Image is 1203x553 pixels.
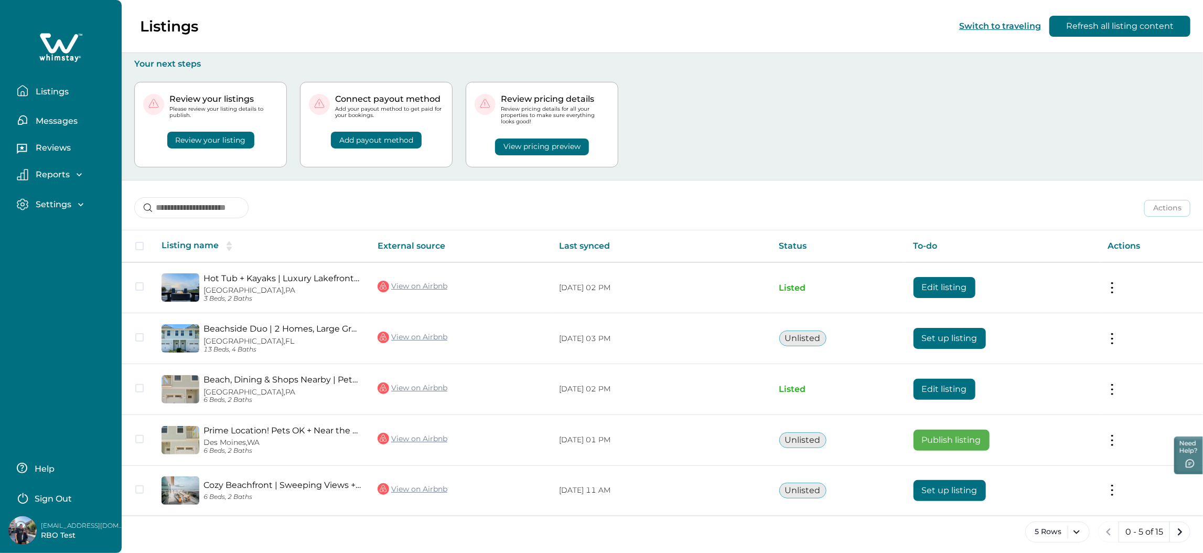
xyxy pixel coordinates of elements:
[33,116,78,126] p: Messages
[41,520,125,531] p: [EMAIL_ADDRESS][DOMAIN_NAME]
[17,139,113,160] button: Reviews
[501,94,609,104] p: Review pricing details
[169,94,278,104] p: Review your listings
[203,396,361,404] p: 6 Beds, 2 Baths
[33,143,71,153] p: Reviews
[1049,16,1190,37] button: Refresh all listing content
[140,17,198,35] p: Listings
[501,106,609,125] p: Review pricing details for all your properties to make sure everything looks good!
[914,430,990,451] button: Publish listing
[134,59,1190,69] p: Your next steps
[914,480,986,501] button: Set up listing
[779,384,897,395] p: Listed
[1144,200,1190,217] button: Actions
[162,476,199,505] img: propertyImage_Cozy Beachfront | Sweeping Views + Hammocks
[203,447,361,455] p: 6 Beds, 2 Baths
[914,328,986,349] button: Set up listing
[771,230,905,262] th: Status
[35,494,72,504] p: Sign Out
[203,438,361,447] p: Des Moines, WA
[8,516,37,545] img: Whimstay Host
[203,480,361,490] a: Cozy Beachfront | Sweeping Views + Hammocks
[378,482,447,496] a: View on Airbnb
[162,273,199,302] img: propertyImage_Hot Tub + Kayaks | Luxury Lakefront Escape
[779,283,897,293] p: Listed
[1169,522,1190,543] button: next page
[495,139,589,155] button: View pricing preview
[378,280,447,293] a: View on Airbnb
[203,273,361,283] a: Hot Tub + Kayaks | Luxury Lakefront Escape
[559,283,762,293] p: [DATE] 02 PM
[369,230,551,262] th: External source
[203,493,361,501] p: 6 Beds, 2 Baths
[779,483,826,498] button: Unlisted
[378,432,447,445] a: View on Airbnb
[162,426,199,454] img: propertyImage_Prime Location! Pets OK + Near the Beach
[1100,230,1203,262] th: Actions
[779,331,826,346] button: Unlisted
[779,432,826,448] button: Unlisted
[162,324,199,353] img: propertyImage_Beachside Duo | 2 Homes, Large Groups, Pets OK!
[203,388,361,397] p: [GEOGRAPHIC_DATA], PA
[1119,522,1170,543] button: 0 - 5 of 15
[1125,527,1163,537] p: 0 - 5 of 15
[551,230,771,262] th: Last synced
[378,331,447,344] a: View on Airbnb
[162,375,199,403] img: propertyImage_Beach, Dining & Shops Nearby | Pets OK
[33,169,70,180] p: Reports
[203,295,361,303] p: 3 Beds, 2 Baths
[203,346,361,354] p: 13 Beds, 4 Baths
[219,241,240,251] button: sorting
[559,334,762,344] p: [DATE] 03 PM
[335,94,444,104] p: Connect payout method
[167,132,254,148] button: Review your listing
[17,80,113,101] button: Listings
[17,458,110,478] button: Help
[17,110,113,131] button: Messages
[559,485,762,496] p: [DATE] 11 AM
[153,230,369,262] th: Listing name
[1098,522,1119,543] button: previous page
[203,426,361,435] a: Prime Location! Pets OK + Near the Beach
[559,384,762,395] p: [DATE] 02 PM
[33,87,69,97] p: Listings
[203,375,361,385] a: Beach, Dining & Shops Nearby | Pets OK
[33,199,71,210] p: Settings
[17,169,113,180] button: Reports
[559,435,762,445] p: [DATE] 01 PM
[914,379,975,400] button: Edit listing
[17,487,110,508] button: Sign Out
[959,21,1041,31] button: Switch to traveling
[914,277,975,298] button: Edit listing
[17,198,113,210] button: Settings
[203,286,361,295] p: [GEOGRAPHIC_DATA], PA
[203,324,361,334] a: Beachside Duo | 2 Homes, Large Groups, Pets OK!
[1025,522,1090,543] button: 5 Rows
[203,337,361,346] p: [GEOGRAPHIC_DATA], FL
[169,106,278,119] p: Please review your listing details to publish.
[31,464,55,474] p: Help
[378,381,447,395] a: View on Airbnb
[331,132,422,148] button: Add payout method
[335,106,444,119] p: Add your payout method to get paid for your bookings.
[41,530,125,541] p: RBO Test
[905,230,1100,262] th: To-do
